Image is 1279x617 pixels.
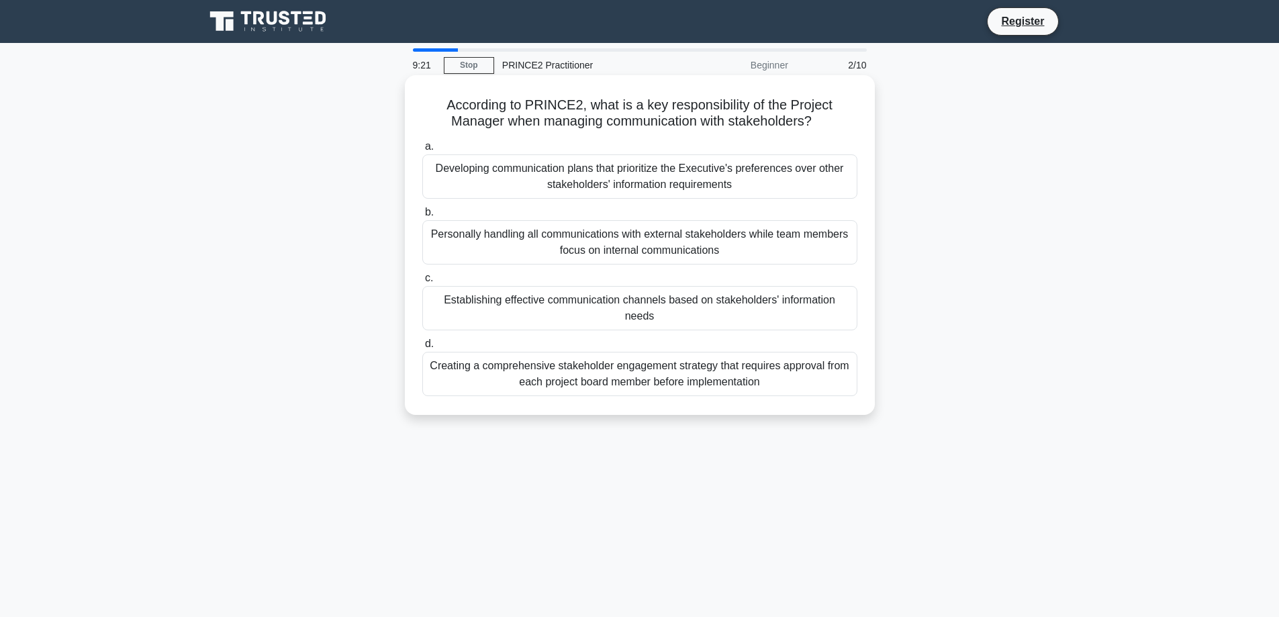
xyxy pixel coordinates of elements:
[422,352,857,396] div: Creating a comprehensive stakeholder engagement strategy that requires approval from each project...
[993,13,1052,30] a: Register
[422,220,857,265] div: Personally handling all communications with external stakeholders while team members focus on int...
[421,97,859,130] h5: According to PRINCE2, what is a key responsibility of the Project Manager when managing communica...
[422,154,857,199] div: Developing communication plans that prioritize the Executive's preferences over other stakeholder...
[422,286,857,330] div: Establishing effective communication channels based on stakeholders' information needs
[425,272,433,283] span: c.
[425,338,434,349] span: d.
[425,140,434,152] span: a.
[425,206,434,218] span: b.
[444,57,494,74] a: Stop
[494,52,679,79] div: PRINCE2 Practitioner
[679,52,796,79] div: Beginner
[796,52,875,79] div: 2/10
[405,52,444,79] div: 9:21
